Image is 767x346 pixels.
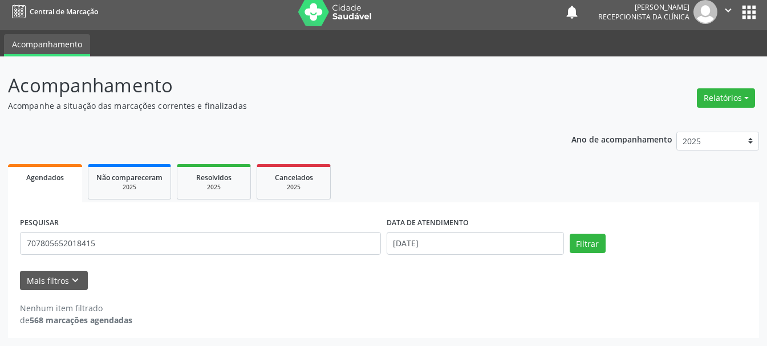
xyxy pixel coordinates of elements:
[598,12,689,22] span: Recepcionista da clínica
[4,34,90,56] a: Acompanhamento
[196,173,232,182] span: Resolvidos
[20,314,132,326] div: de
[387,214,469,232] label: DATA DE ATENDIMENTO
[275,173,313,182] span: Cancelados
[739,2,759,22] button: apps
[20,232,381,255] input: Nome, CNS
[96,183,163,192] div: 2025
[20,271,88,291] button: Mais filtroskeyboard_arrow_down
[387,232,564,255] input: Selecione um intervalo
[30,7,98,17] span: Central de Marcação
[69,274,82,287] i: keyboard_arrow_down
[265,183,322,192] div: 2025
[697,88,755,108] button: Relatórios
[564,4,580,20] button: notifications
[20,214,59,232] label: PESQUISAR
[8,71,534,100] p: Acompanhamento
[570,234,606,253] button: Filtrar
[8,100,534,112] p: Acompanhe a situação das marcações correntes e finalizadas
[185,183,242,192] div: 2025
[26,173,64,182] span: Agendados
[571,132,672,146] p: Ano de acompanhamento
[96,173,163,182] span: Não compareceram
[8,2,98,21] a: Central de Marcação
[722,4,734,17] i: 
[30,315,132,325] strong: 568 marcações agendadas
[598,2,689,12] div: [PERSON_NAME]
[20,302,132,314] div: Nenhum item filtrado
